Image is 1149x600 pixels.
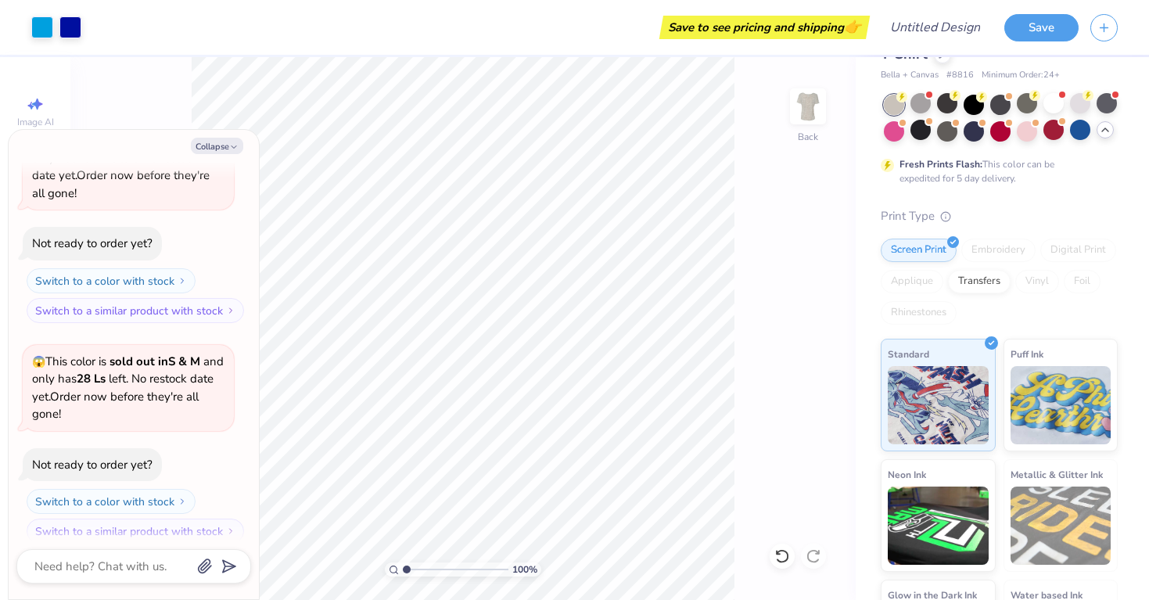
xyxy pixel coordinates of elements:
[888,487,989,565] img: Neon Ink
[1064,270,1101,293] div: Foil
[792,91,824,122] img: Back
[32,457,153,472] div: Not ready to order yet?
[77,150,117,166] strong: 158 Ms
[110,354,200,369] strong: sold out in S & M
[961,239,1036,262] div: Embroidery
[881,301,957,325] div: Rhinestones
[881,207,1118,225] div: Print Type
[27,519,244,544] button: Switch to a similar product with stock
[178,497,187,506] img: Switch to a color with stock
[226,306,235,315] img: Switch to a similar product with stock
[1011,366,1111,444] img: Puff Ink
[663,16,866,39] div: Save to see pricing and shipping
[982,69,1060,82] span: Minimum Order: 24 +
[27,268,196,293] button: Switch to a color with stock
[881,239,957,262] div: Screen Print
[77,371,106,386] strong: 28 Ls
[27,489,196,514] button: Switch to a color with stock
[888,346,929,362] span: Standard
[32,235,153,251] div: Not ready to order yet?
[1011,487,1111,565] img: Metallic & Glitter Ink
[32,354,224,422] span: This color is and only has left . No restock date yet. Order now before they're all gone!
[178,276,187,286] img: Switch to a color with stock
[946,69,974,82] span: # 8816
[1004,14,1079,41] button: Save
[17,116,54,128] span: Image AI
[899,158,982,171] strong: Fresh Prints Flash:
[888,366,989,444] img: Standard
[888,466,926,483] span: Neon Ink
[878,12,993,43] input: Untitled Design
[844,17,861,36] span: 👉
[226,526,235,536] img: Switch to a similar product with stock
[27,298,244,323] button: Switch to a similar product with stock
[881,270,943,293] div: Applique
[798,130,818,144] div: Back
[191,138,243,154] button: Collapse
[948,270,1011,293] div: Transfers
[1015,270,1059,293] div: Vinyl
[32,132,210,201] span: This color is and only has left . No restock date yet. Order now before they're all gone!
[1040,239,1116,262] div: Digital Print
[512,562,537,577] span: 100 %
[899,157,1092,185] div: This color can be expedited for 5 day delivery.
[32,354,45,369] span: 😱
[881,69,939,82] span: Bella + Canvas
[1011,346,1043,362] span: Puff Ink
[1011,466,1103,483] span: Metallic & Glitter Ink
